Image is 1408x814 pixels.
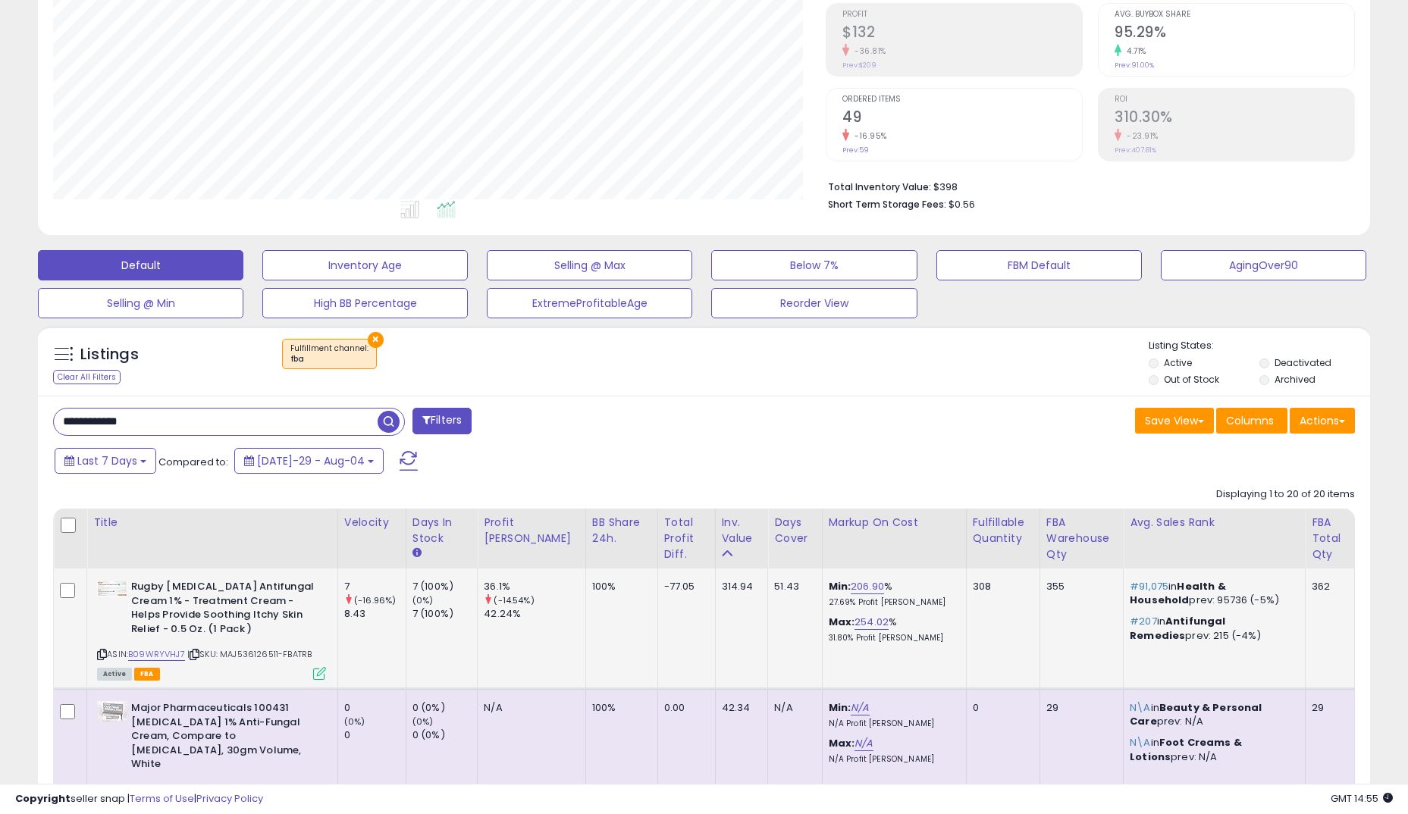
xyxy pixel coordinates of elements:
h5: Listings [80,344,139,365]
span: Health & Household [1130,579,1226,607]
span: | SKU: MAJ536126511-FBATRB [187,648,312,660]
button: [DATE]-29 - Aug-04 [234,448,384,474]
div: 308 [973,580,1028,593]
a: 206.90 [851,579,884,594]
small: 4.71% [1121,45,1146,57]
a: Privacy Policy [196,791,263,806]
b: Min: [829,700,851,715]
div: Clear All Filters [53,370,121,384]
li: $398 [828,177,1344,195]
a: B09WRYVHJ7 [128,648,185,661]
div: 0 [344,728,406,742]
div: 0.00 [664,701,704,715]
span: Fulfillment channel : [290,343,368,365]
div: 0 [973,701,1028,715]
button: Actions [1290,408,1355,434]
button: Default [38,250,243,280]
div: Velocity [344,515,400,531]
span: #91,075 [1130,579,1168,593]
small: (0%) [412,715,434,728]
span: Beauty & Personal Care [1130,700,1262,728]
div: Inv. value [722,515,762,546]
div: 51.43 [774,580,810,593]
p: N/A Profit [PERSON_NAME] [829,754,955,765]
small: (0%) [344,715,365,728]
h2: 310.30% [1115,108,1354,129]
div: 29 [1046,701,1112,715]
div: 314.94 [722,580,757,593]
small: Prev: $209 [842,61,876,70]
div: seller snap | | [15,792,263,806]
button: High BB Percentage [262,288,468,318]
img: 21D-CuuHOwL._SL40_.jpg [97,701,127,722]
b: Short Term Storage Fees: [828,198,946,211]
div: 8.43 [344,607,406,621]
div: 0 [344,701,406,715]
small: Prev: 59 [842,146,869,155]
span: N\A [1130,700,1150,715]
span: Last 7 Days [77,453,137,468]
div: Fulfillable Quantity [973,515,1033,546]
button: Selling @ Min [38,288,243,318]
div: 100% [592,580,646,593]
span: Columns [1226,413,1274,428]
div: Days Cover [774,515,815,546]
strong: Copyright [15,791,71,806]
h2: $132 [842,23,1082,44]
b: Total Inventory Value: [828,180,931,193]
div: Title [93,515,331,531]
small: Prev: 91.00% [1115,61,1154,70]
div: 42.34 [722,701,757,715]
b: Max: [829,736,855,750]
p: N/A Profit [PERSON_NAME] [829,719,955,729]
b: Min: [829,579,851,593]
div: % [829,615,955,643]
div: 0 (0%) [412,701,477,715]
button: Filters [412,408,472,434]
span: ROI [1115,95,1354,104]
a: N/A [851,700,869,715]
span: Antifungal Remedies [1130,614,1225,642]
div: Days In Stock [412,515,471,546]
p: in prev: N/A [1130,701,1294,728]
b: Major Pharmaceuticals 100431 [MEDICAL_DATA] 1% Anti-Fungal Cream, Compare to [MEDICAL_DATA], 30gm... [131,701,315,775]
button: Last 7 Days [55,448,156,474]
p: in prev: 215 (-4%) [1130,615,1294,642]
div: 36.1% [484,580,585,593]
div: fba [290,354,368,365]
button: × [368,332,384,348]
button: FBM Default [936,250,1142,280]
span: FBA [134,668,160,681]
div: 0 (0%) [412,728,477,742]
button: Save View [1135,408,1214,434]
b: Rugby [MEDICAL_DATA] Antifungal Cream 1% - Treatment Cream - Helps Provide Soothing Itchy Skin Re... [131,580,315,640]
div: Displaying 1 to 20 of 20 items [1216,487,1355,502]
div: 362 [1312,580,1343,593]
span: Ordered Items [842,95,1082,104]
th: The percentage added to the cost of goods (COGS) that forms the calculator for Min & Max prices. [822,509,966,568]
small: Prev: 407.81% [1115,146,1156,155]
div: FBA Warehouse Qty [1046,515,1117,562]
div: Total Profit Diff. [664,515,709,562]
div: -77.05 [664,580,704,593]
div: 29 [1312,701,1343,715]
p: 31.80% Profit [PERSON_NAME] [829,633,955,643]
small: (0%) [412,594,434,606]
b: Max: [829,615,855,629]
span: All listings currently available for purchase on Amazon [97,668,132,681]
p: Listing States: [1149,339,1370,353]
label: Deactivated [1275,356,1331,369]
div: Avg. Sales Rank [1130,515,1299,531]
small: -23.91% [1121,130,1159,142]
button: AgingOver90 [1161,250,1366,280]
label: Archived [1275,373,1315,386]
button: Reorder View [711,288,917,318]
small: -36.81% [849,45,886,57]
div: FBA Total Qty [1312,515,1348,562]
div: 42.24% [484,607,585,621]
span: #207 [1130,614,1157,628]
h2: 49 [842,108,1082,129]
p: 27.69% Profit [PERSON_NAME] [829,597,955,608]
button: Inventory Age [262,250,468,280]
div: N/A [774,701,810,715]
